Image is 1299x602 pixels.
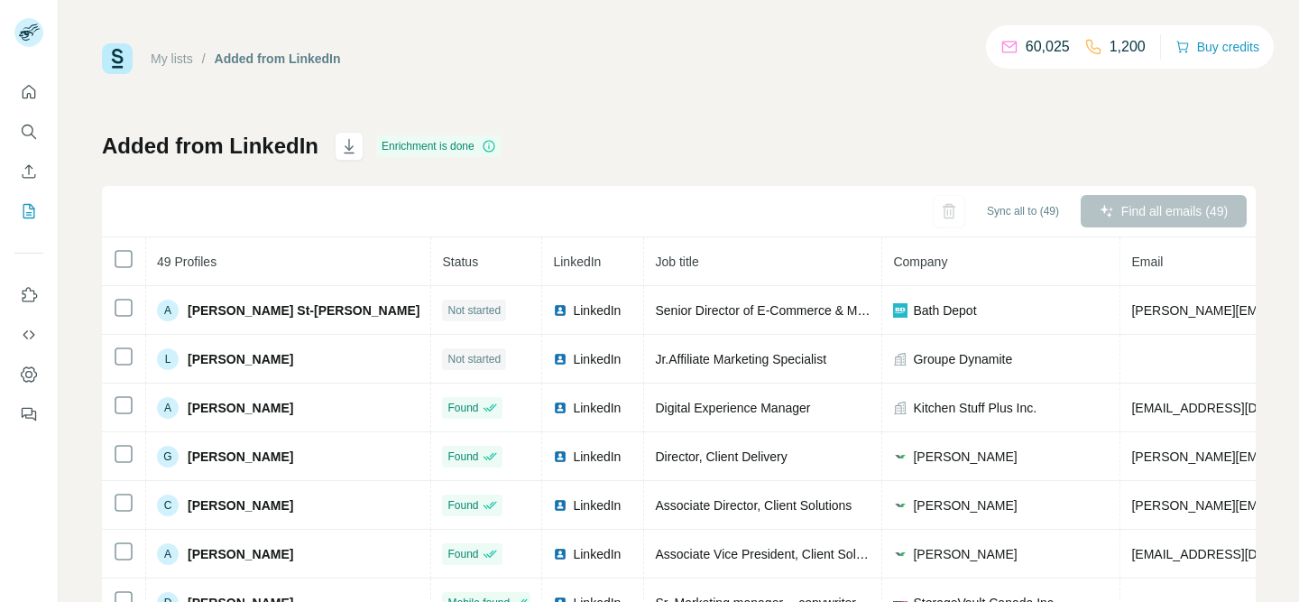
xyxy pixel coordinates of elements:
img: company-logo [893,303,907,318]
span: Groupe Dynamite [913,350,1012,368]
li: / [202,50,206,68]
button: Sync all to (49) [974,198,1072,225]
img: LinkedIn logo [553,449,567,464]
span: Found [447,497,478,514]
img: LinkedIn logo [553,498,567,513]
p: 60,025 [1026,36,1070,58]
button: Feedback [14,398,43,431]
button: Quick start [14,76,43,108]
span: Job title [655,255,698,269]
span: Found [447,400,478,416]
span: Digital Experience Manager [655,401,810,415]
img: company-logo [893,547,907,561]
button: Use Surfe API [14,319,43,351]
span: [PERSON_NAME] St-[PERSON_NAME] [188,301,419,320]
span: Director, Client Delivery [655,449,787,464]
span: [PERSON_NAME] [188,448,293,466]
div: Enrichment is done [376,135,502,157]
span: Not started [447,302,501,319]
span: Senior Director of E-Commerce & Marketing [655,303,902,318]
span: Not started [447,351,501,367]
div: Added from LinkedIn [215,50,341,68]
span: Jr.Affiliate Marketing Specialist [655,352,826,366]
span: LinkedIn [573,350,621,368]
h1: Added from LinkedIn [102,132,318,161]
span: Associate Director, Client Solutions [655,498,852,513]
span: [PERSON_NAME] [913,545,1017,563]
button: Search [14,116,43,148]
span: Kitchen Stuff Plus Inc. [913,399,1036,417]
button: My lists [14,195,43,227]
button: Enrich CSV [14,155,43,188]
img: LinkedIn logo [553,352,567,366]
button: Buy credits [1175,34,1259,60]
img: company-logo [893,498,907,513]
span: [PERSON_NAME] [188,545,293,563]
span: Email [1131,255,1163,269]
span: [PERSON_NAME] [188,350,293,368]
span: [PERSON_NAME] [188,399,293,417]
span: LinkedIn [573,496,621,514]
img: LinkedIn logo [553,547,567,561]
span: 49 Profiles [157,255,216,269]
p: 1,200 [1110,36,1146,58]
span: [PERSON_NAME] [188,496,293,514]
img: company-logo [893,449,907,464]
span: Associate Vice President, Client Solutions [655,547,889,561]
span: Status [442,255,478,269]
div: A [157,397,179,419]
img: LinkedIn logo [553,303,567,318]
span: Found [447,449,478,465]
span: Found [447,546,478,562]
span: Bath Depot [913,301,976,320]
span: LinkedIn [553,255,601,269]
span: LinkedIn [573,448,621,466]
span: [PERSON_NAME] [913,448,1017,466]
div: A [157,300,179,321]
span: LinkedIn [573,545,621,563]
div: L [157,348,179,370]
span: LinkedIn [573,399,621,417]
div: A [157,543,179,565]
button: Use Surfe on LinkedIn [14,279,43,311]
button: Dashboard [14,358,43,391]
div: G [157,446,179,468]
span: [PERSON_NAME] [913,496,1017,514]
span: Sync all to (49) [987,203,1059,219]
span: Company [893,255,947,269]
div: C [157,495,179,516]
span: LinkedIn [573,301,621,320]
img: LinkedIn logo [553,401,567,415]
a: My lists [151,51,193,66]
img: Surfe Logo [102,43,133,74]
